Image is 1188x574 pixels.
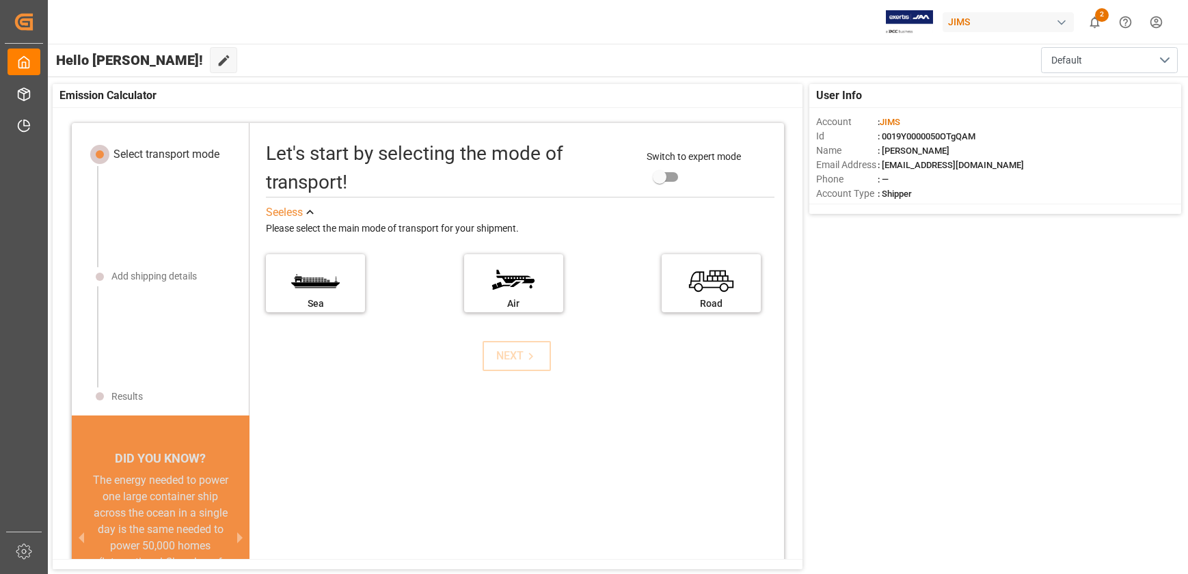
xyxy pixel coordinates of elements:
[59,87,157,104] span: Emission Calculator
[496,348,538,364] div: NEXT
[1110,7,1141,38] button: Help Center
[266,204,303,221] div: See less
[816,87,862,104] span: User Info
[56,47,203,73] span: Hello [PERSON_NAME]!
[113,146,219,163] div: Select transport mode
[1079,7,1110,38] button: show 2 new notifications
[878,189,912,199] span: : Shipper
[266,139,632,197] div: Let's start by selecting the mode of transport!
[816,143,878,158] span: Name
[816,158,878,172] span: Email Address
[72,444,250,472] div: DID YOU KNOW?
[273,297,358,311] div: Sea
[1051,53,1082,68] span: Default
[816,129,878,143] span: Id
[816,187,878,201] span: Account Type
[943,9,1079,35] button: JIMS
[669,297,754,311] div: Road
[886,10,933,34] img: Exertis%20JAM%20-%20Email%20Logo.jpg_1722504956.jpg
[878,131,975,141] span: : 0019Y0000050OTgQAM
[816,115,878,129] span: Account
[266,221,774,237] div: Please select the main mode of transport for your shipment.
[878,160,1024,170] span: : [EMAIL_ADDRESS][DOMAIN_NAME]
[483,341,551,371] button: NEXT
[1095,8,1109,22] span: 2
[111,269,197,284] div: Add shipping details
[880,117,900,127] span: JIMS
[816,172,878,187] span: Phone
[471,297,556,311] div: Air
[111,389,143,404] div: Results
[878,174,889,184] span: : —
[878,117,900,127] span: :
[1041,47,1178,73] button: open menu
[878,146,949,156] span: : [PERSON_NAME]
[943,12,1074,32] div: JIMS
[647,151,741,162] span: Switch to expert mode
